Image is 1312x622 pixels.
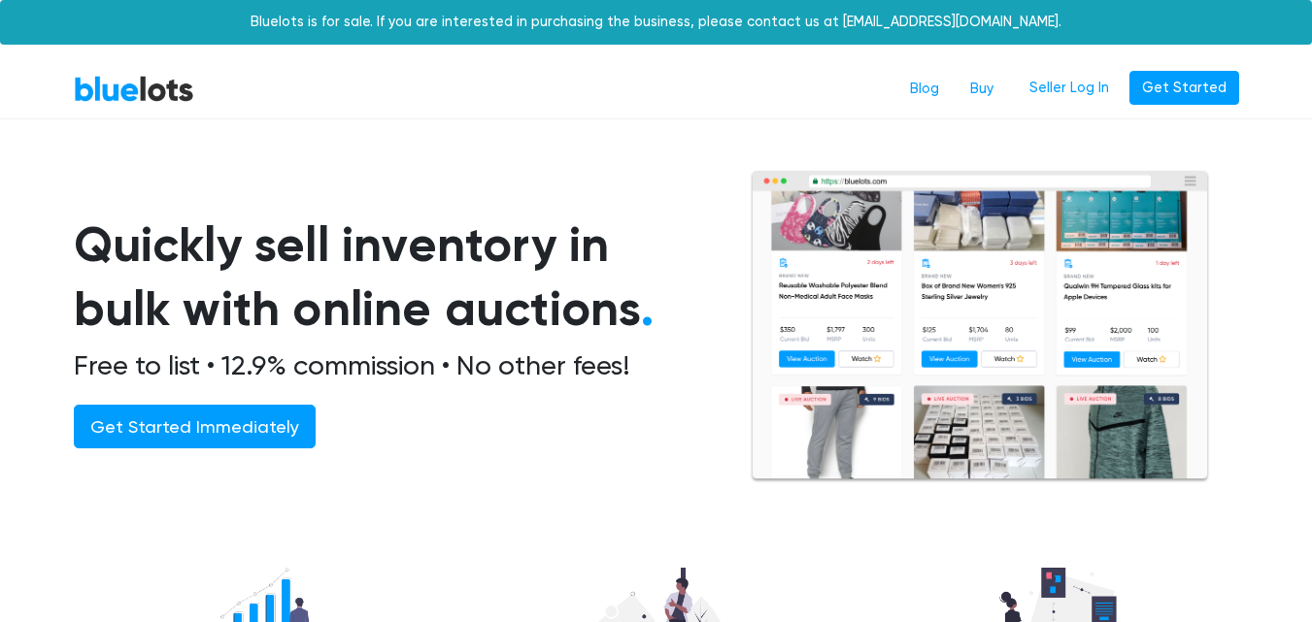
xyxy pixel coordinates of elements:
h1: Quickly sell inventory in bulk with online auctions [74,213,703,342]
a: Get Started [1129,71,1239,106]
a: Get Started Immediately [74,405,316,448]
a: Blog [894,71,955,108]
a: BlueLots [74,75,194,103]
img: browserlots-effe8949e13f0ae0d7b59c7c387d2f9fb811154c3999f57e71a08a1b8b46c466.png [750,170,1210,483]
h2: Free to list • 12.9% commission • No other fees! [74,349,703,382]
span: . [641,279,654,338]
a: Seller Log In [1017,71,1122,106]
a: Buy [955,71,1009,108]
